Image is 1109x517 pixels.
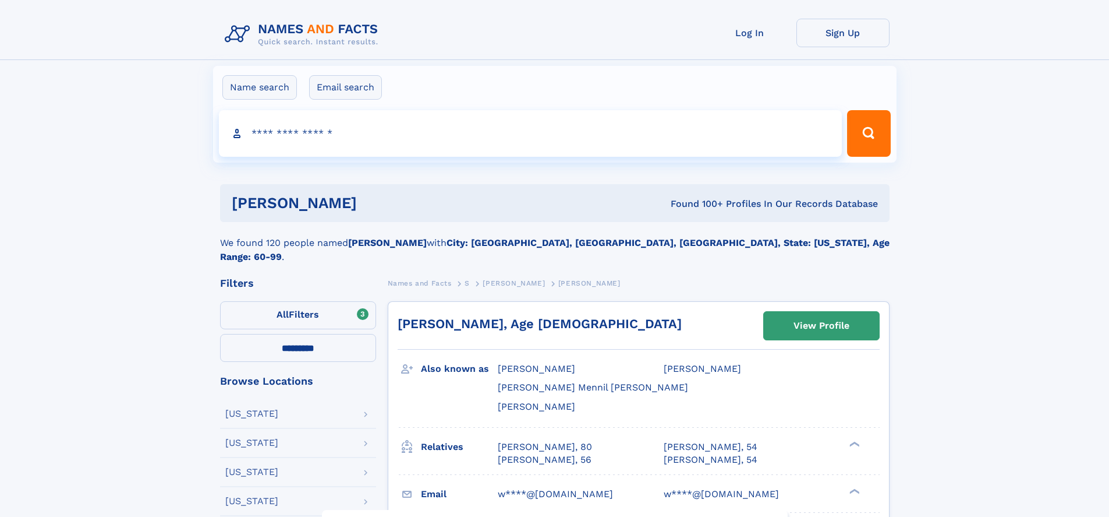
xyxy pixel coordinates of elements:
b: City: [GEOGRAPHIC_DATA], [GEOGRAPHIC_DATA], [GEOGRAPHIC_DATA], State: [US_STATE], Age Range: 60-99 [220,237,890,262]
span: [PERSON_NAME] Mennil [PERSON_NAME] [498,382,688,393]
span: All [277,309,289,320]
a: Names and Facts [388,276,452,290]
div: Browse Locations [220,376,376,386]
a: [PERSON_NAME], 56 [498,453,591,466]
div: [US_STATE] [225,438,278,448]
div: Filters [220,278,376,289]
a: [PERSON_NAME], 54 [664,453,757,466]
a: [PERSON_NAME], Age [DEMOGRAPHIC_DATA] [398,316,682,331]
div: [US_STATE] [225,497,278,506]
h3: Email [421,484,498,504]
div: Found 100+ Profiles In Our Records Database [513,198,878,210]
h3: Also known as [421,359,498,379]
div: ❯ [846,440,860,448]
a: Log In [703,19,796,47]
a: View Profile [764,312,879,340]
b: [PERSON_NAME] [348,237,427,248]
a: [PERSON_NAME], 80 [498,441,592,453]
label: Filters [220,301,376,329]
a: Sign Up [796,19,890,47]
span: [PERSON_NAME] [483,279,545,287]
input: search input [219,110,842,157]
label: Email search [309,75,382,100]
span: [PERSON_NAME] [498,363,575,374]
h1: [PERSON_NAME] [232,196,514,210]
h3: Relatives [421,437,498,457]
a: [PERSON_NAME] [483,276,545,290]
div: ❯ [846,487,860,495]
a: [PERSON_NAME], 54 [664,441,757,453]
div: We found 120 people named with . [220,222,890,264]
div: [US_STATE] [225,409,278,418]
label: Name search [222,75,297,100]
span: [PERSON_NAME] [498,401,575,412]
span: [PERSON_NAME] [664,363,741,374]
div: View Profile [793,312,849,339]
img: Logo Names and Facts [220,19,388,50]
span: S [465,279,470,287]
div: [US_STATE] [225,467,278,477]
span: [PERSON_NAME] [558,279,621,287]
a: S [465,276,470,290]
button: Search Button [847,110,890,157]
